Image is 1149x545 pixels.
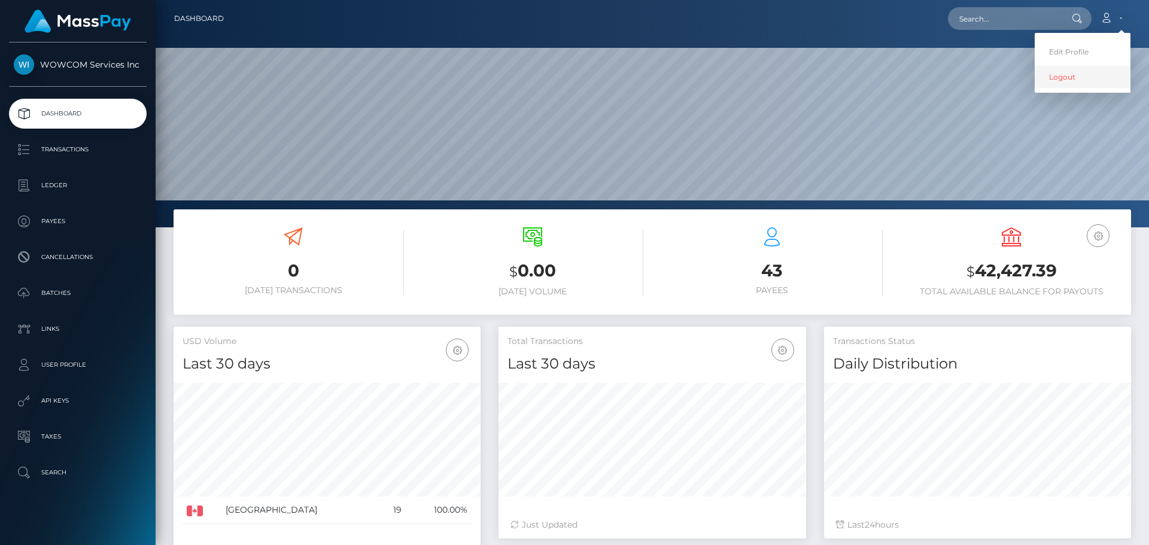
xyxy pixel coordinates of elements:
[183,354,472,375] h4: Last 30 days
[422,259,643,284] h3: 0.00
[406,497,472,524] td: 100.00%
[9,314,147,344] a: Links
[9,242,147,272] a: Cancellations
[9,422,147,452] a: Taxes
[833,354,1122,375] h4: Daily Distribution
[509,263,518,280] small: $
[9,59,147,70] span: WOWCOM Services Inc
[14,105,142,123] p: Dashboard
[183,285,404,296] h6: [DATE] Transactions
[661,285,883,296] h6: Payees
[948,7,1060,30] input: Search...
[507,336,797,348] h5: Total Transactions
[14,320,142,338] p: Links
[174,6,224,31] a: Dashboard
[221,497,379,524] td: [GEOGRAPHIC_DATA]
[183,259,404,282] h3: 0
[14,176,142,194] p: Ledger
[14,284,142,302] p: Batches
[14,212,142,230] p: Payees
[966,263,975,280] small: $
[661,259,883,282] h3: 43
[9,278,147,308] a: Batches
[865,519,875,530] span: 24
[14,428,142,446] p: Taxes
[9,170,147,200] a: Ledger
[507,354,797,375] h4: Last 30 days
[25,10,131,33] img: MassPay Logo
[9,350,147,380] a: User Profile
[14,356,142,374] p: User Profile
[14,248,142,266] p: Cancellations
[9,386,147,416] a: API Keys
[9,99,147,129] a: Dashboard
[9,135,147,165] a: Transactions
[422,287,643,297] h6: [DATE] Volume
[1035,66,1130,88] a: Logout
[14,141,142,159] p: Transactions
[510,519,794,531] div: Just Updated
[14,392,142,410] p: API Keys
[183,336,472,348] h5: USD Volume
[9,458,147,488] a: Search
[9,206,147,236] a: Payees
[836,519,1119,531] div: Last hours
[187,506,203,516] img: CA.png
[1035,41,1130,63] a: Edit Profile
[833,336,1122,348] h5: Transactions Status
[901,287,1122,297] h6: Total Available Balance for Payouts
[14,54,34,75] img: WOWCOM Services Inc
[14,464,142,482] p: Search
[901,259,1122,284] h3: 42,427.39
[379,497,406,524] td: 19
